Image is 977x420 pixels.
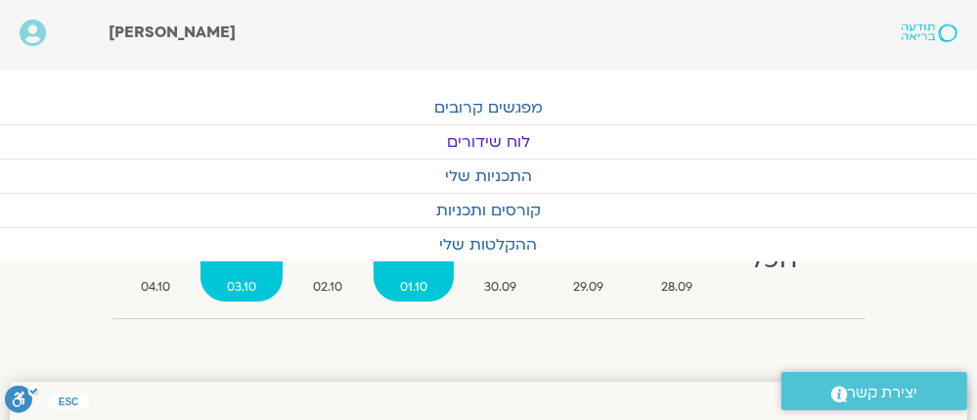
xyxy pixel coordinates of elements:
a: הכל [723,223,823,302]
span: 29.09 [547,277,630,298]
a: ש04.10 [114,223,197,302]
span: 30.09 [458,277,543,298]
a: ג30.09 [458,223,543,302]
a: ו03.10 [200,223,283,302]
span: 01.10 [374,277,454,298]
span: 02.10 [287,277,369,298]
span: 03.10 [200,277,283,298]
a: יצירת קשר [781,372,967,410]
a: ה02.10 [287,223,369,302]
span: 04.10 [114,277,197,298]
span: [PERSON_NAME] [109,22,236,43]
a: ב29.09 [547,223,630,302]
span: 28.09 [635,277,719,298]
span: יצירת קשר [848,380,918,406]
a: א28.09 [635,223,719,302]
a: ד01.10 [374,223,454,302]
